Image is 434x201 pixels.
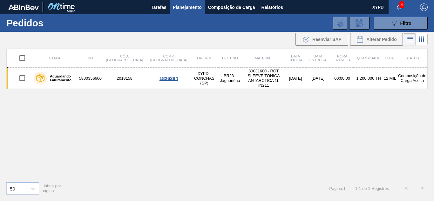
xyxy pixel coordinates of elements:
[330,68,355,89] td: 00:00:00
[349,17,370,30] div: Solicitação de Revisão de Pedidos
[334,54,351,62] span: Hora Entrega
[416,33,428,45] div: Visão em Cards
[374,17,428,30] button: Filtro
[7,68,428,89] a: Aguardando Faturamento58003566002018158XYPD - CONCHAS (SP)BR23 - Jaguariúna30031680 - ROT SLEEVE ...
[366,37,397,42] span: Alterar Pedido
[8,4,39,10] img: TNhmsLtSVTkK8tSr43FrP2fwEKptu5GPRR3wAAAABJRU5ErkJggg==
[399,1,404,8] span: 4
[385,56,395,60] span: Lote
[389,3,409,12] button: Notificações
[261,3,283,11] span: Relatórios
[47,74,76,82] label: Aguardando Faturamento
[398,180,414,196] button: <
[400,21,411,26] span: Filtro
[147,76,190,81] div: 1826284
[191,68,218,89] td: XYPD - CONCHAS (SP)
[242,68,285,89] td: 30031680 - ROT SLEEVE TONICA ANTARCTICA 1L IN211
[197,56,211,60] span: Origem
[309,54,327,62] span: Data entrega
[6,19,95,27] h1: Pedidos
[288,54,302,62] span: Data coleta
[420,3,428,11] img: Logout
[42,184,61,193] span: Linhas por página
[405,56,419,60] span: Status
[88,56,93,60] span: PO
[354,68,383,89] td: 1.200,000 TH
[312,37,342,42] span: Reenviar SAP
[357,56,380,60] span: Quantidade
[414,180,430,196] button: >
[222,56,238,60] span: Destino
[208,3,255,11] span: Composição de Carga
[151,3,166,11] span: Tarefas
[173,3,202,11] span: Planejamento
[306,68,330,89] td: [DATE]
[350,33,403,46] div: Alterar Pedido
[255,56,272,60] span: Material
[285,68,306,89] td: [DATE]
[106,54,143,62] span: Cód. [GEOGRAPHIC_DATA]
[383,68,397,89] td: 12 MIL
[295,33,348,46] div: Reenviar SAP
[397,68,428,89] td: Composição de Carga Aceita
[329,186,345,191] span: Página : 1
[218,68,242,89] td: BR23 - Jaguariúna
[78,68,103,89] td: 5800356600
[404,33,416,45] div: Visão em Lista
[333,17,347,30] div: Importar Negociações dos Pedidos
[10,186,15,191] div: 50
[355,186,389,191] span: 1 - 1 de 1 Registros
[49,56,60,60] span: Etapa
[103,68,146,89] td: 2018158
[150,54,187,62] span: Comp. [GEOGRAPHIC_DATA]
